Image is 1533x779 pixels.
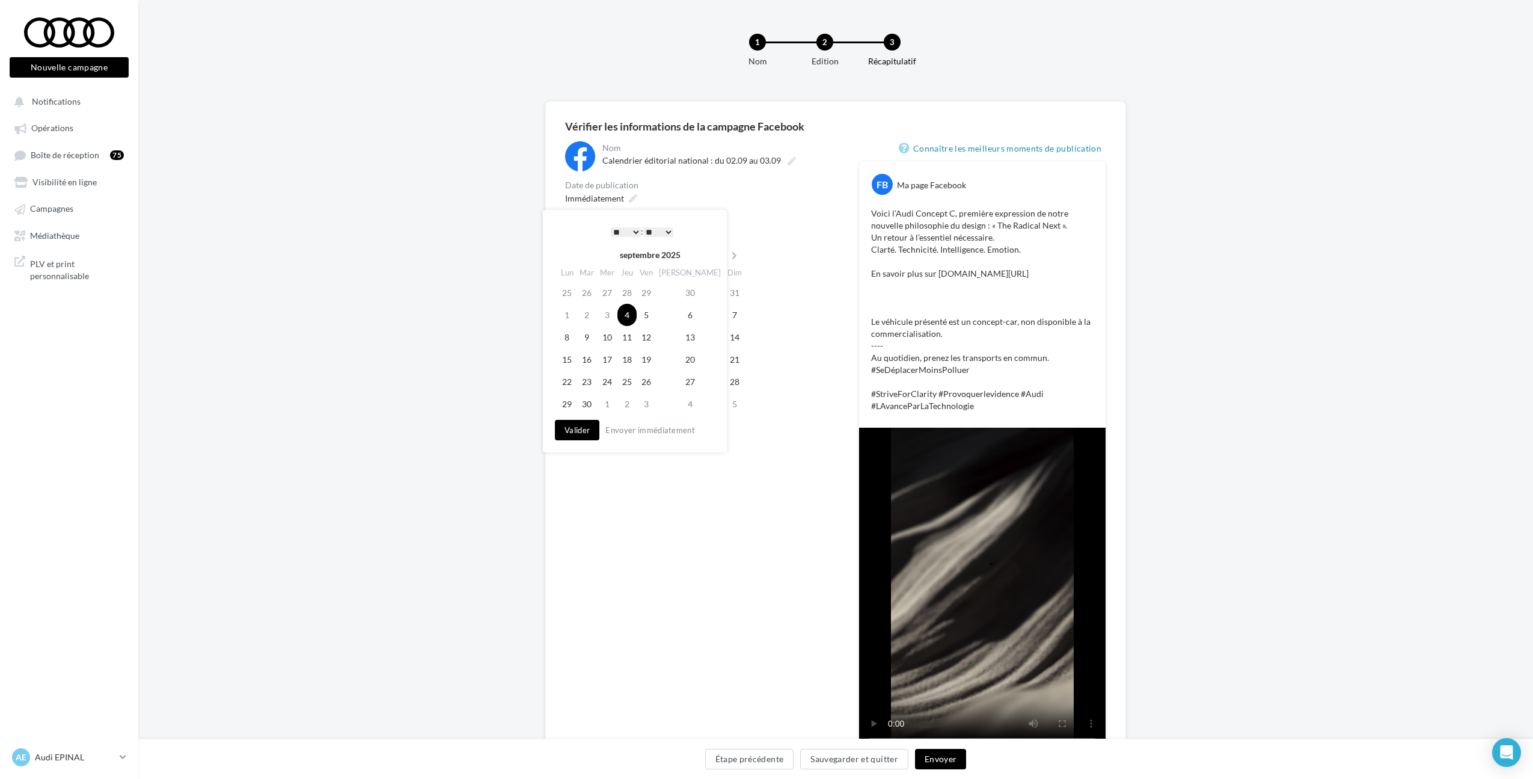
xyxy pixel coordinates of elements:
td: 3 [637,393,656,415]
span: AE [16,751,26,763]
td: 31 [724,282,745,304]
p: Audi EPINAL [35,751,115,763]
th: [PERSON_NAME] [656,264,724,282]
button: Envoyer immédiatement [601,423,700,437]
td: 28 [724,371,745,393]
div: : [581,223,703,241]
td: 29 [637,282,656,304]
td: 12 [637,326,656,348]
span: PLV et print personnalisable [30,256,124,282]
td: 25 [617,371,637,393]
th: Lun [557,264,577,282]
div: Récapitulatif [854,55,931,67]
td: 2 [577,304,597,326]
div: 1 [749,34,766,51]
div: Open Intercom Messenger [1492,738,1521,767]
a: Opérations [7,117,131,138]
a: Campagnes [7,197,131,219]
div: FB [872,174,893,195]
th: Mar [577,264,597,282]
td: 23 [577,371,597,393]
div: Edition [786,55,863,67]
th: Ven [637,264,656,282]
td: 4 [656,393,724,415]
button: Sauvegarder et quitter [800,749,908,769]
td: 26 [637,371,656,393]
td: 2 [617,393,637,415]
td: 26 [577,282,597,304]
span: Calendrier éditorial national : du 02.09 au 03.09 [602,155,781,165]
span: Immédiatement [565,193,624,203]
p: Voici l’Audi Concept C, première expression de notre nouvelle philosophie du design : « The Radic... [871,208,1094,412]
td: 5 [724,393,745,415]
a: Visibilité en ligne [7,171,131,192]
a: PLV et print personnalisable [7,251,131,286]
a: Médiathèque [7,224,131,246]
div: Nom [602,144,837,152]
span: Campagnes [30,204,73,214]
div: 75 [110,150,124,160]
div: 2 [816,34,833,51]
td: 30 [656,282,724,304]
td: 16 [577,348,597,371]
button: Nouvelle campagne [10,57,129,78]
button: Envoyer [915,749,966,769]
span: Médiathèque [30,230,79,241]
td: 15 [557,348,577,371]
td: 6 [656,304,724,326]
td: 19 [637,348,656,371]
button: Valider [555,420,599,440]
td: 22 [557,371,577,393]
td: 8 [557,326,577,348]
td: 9 [577,326,597,348]
span: Boîte de réception [31,150,99,160]
td: 14 [724,326,745,348]
a: Boîte de réception75 [7,144,131,166]
a: AE Audi EPINAL [10,746,129,769]
button: Étape précédente [705,749,794,769]
td: 1 [557,304,577,326]
th: Jeu [617,264,637,282]
span: Notifications [32,96,81,106]
div: Date de publication [565,181,839,189]
td: 20 [656,348,724,371]
td: 28 [617,282,637,304]
td: 11 [617,326,637,348]
td: 5 [637,304,656,326]
td: 13 [656,326,724,348]
td: 7 [724,304,745,326]
th: septembre 2025 [577,246,724,264]
div: 3 [884,34,901,51]
div: Nom [719,55,796,67]
td: 1 [597,393,617,415]
td: 27 [597,282,617,304]
th: Dim [724,264,745,282]
td: 29 [557,393,577,415]
td: 4 [617,304,637,326]
td: 25 [557,282,577,304]
td: 27 [656,371,724,393]
div: Vérifier les informations de la campagne Facebook [565,121,1106,132]
span: Opérations [31,123,73,134]
a: Connaître les meilleurs moments de publication [899,141,1106,156]
td: 17 [597,348,617,371]
button: Notifications [7,90,126,112]
td: 3 [597,304,617,326]
td: 18 [617,348,637,371]
th: Mer [597,264,617,282]
td: 10 [597,326,617,348]
td: 30 [577,393,597,415]
div: Ma page Facebook [897,179,966,191]
td: 21 [724,348,745,371]
span: Visibilité en ligne [32,177,97,187]
td: 24 [597,371,617,393]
